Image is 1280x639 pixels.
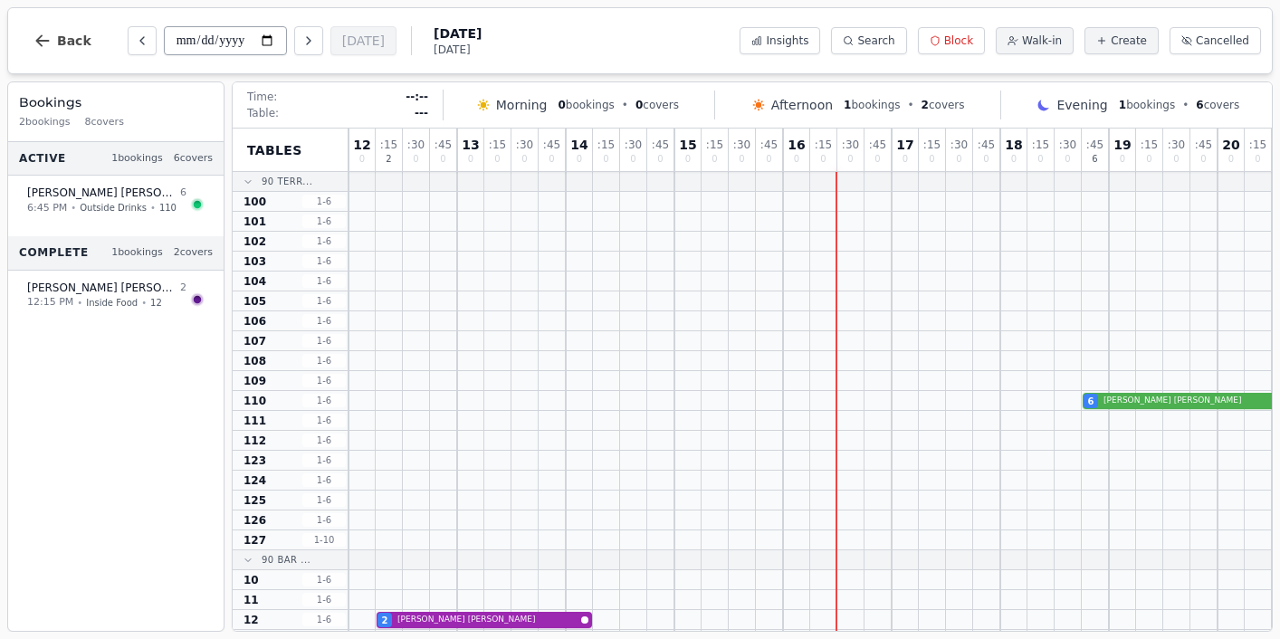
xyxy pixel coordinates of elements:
[302,493,346,507] span: 1 - 6
[1173,155,1179,164] span: 0
[570,138,587,151] span: 14
[302,533,346,547] span: 1 - 10
[766,33,808,48] span: Insights
[1228,155,1234,164] span: 0
[685,155,691,164] span: 0
[1196,99,1203,111] span: 6
[857,33,894,48] span: Search
[244,593,259,607] span: 11
[150,296,162,310] span: 12
[918,27,985,54] button: Block
[302,473,346,487] span: 1 - 6
[794,155,799,164] span: 0
[434,43,482,57] span: [DATE]
[788,138,805,151] span: 16
[1032,139,1049,150] span: : 15
[302,394,346,407] span: 1 - 6
[489,139,506,150] span: : 15
[174,245,213,261] span: 2 covers
[950,139,968,150] span: : 30
[635,99,643,111] span: 0
[820,155,826,164] span: 0
[956,155,961,164] span: 0
[302,573,346,587] span: 1 - 6
[57,34,91,47] span: Back
[302,294,346,308] span: 1 - 6
[80,201,147,215] span: Outside Drinks
[71,201,76,215] span: •
[302,374,346,387] span: 1 - 6
[440,155,445,164] span: 0
[706,139,723,150] span: : 15
[244,513,266,528] span: 126
[543,139,560,150] span: : 45
[244,234,266,249] span: 102
[244,414,266,428] span: 111
[869,139,886,150] span: : 45
[302,414,346,427] span: 1 - 6
[19,19,106,62] button: Back
[1056,96,1107,114] span: Evening
[19,245,89,260] span: Complete
[766,155,771,164] span: 0
[302,354,346,367] span: 1 - 6
[382,614,388,627] span: 2
[922,99,929,111] span: 2
[908,98,914,112] span: •
[244,374,266,388] span: 109
[842,139,859,150] span: : 30
[244,354,266,368] span: 108
[468,155,473,164] span: 0
[771,96,833,114] span: Afternoon
[262,175,312,188] span: 90 Terr...
[712,155,717,164] span: 0
[496,96,548,114] span: Morning
[1059,139,1076,150] span: : 30
[1088,395,1094,408] span: 6
[1086,139,1103,150] span: : 45
[244,254,266,269] span: 103
[244,473,266,488] span: 124
[652,139,669,150] span: : 45
[1120,155,1125,164] span: 0
[1195,139,1212,150] span: : 45
[558,99,565,111] span: 0
[1170,27,1261,54] button: Cancelled
[1111,33,1147,48] span: Create
[558,98,614,112] span: bookings
[815,139,832,150] span: : 15
[302,234,346,248] span: 1 - 6
[983,155,989,164] span: 0
[128,26,157,55] button: Previous day
[635,98,679,112] span: covers
[86,296,138,310] span: Inside Food
[657,155,663,164] span: 0
[406,90,428,104] span: --:--
[844,98,900,112] span: bookings
[733,139,750,150] span: : 30
[302,453,346,467] span: 1 - 6
[1119,98,1175,112] span: bookings
[1084,27,1159,54] button: Create
[1182,98,1189,112] span: •
[359,155,365,164] span: 0
[77,296,82,310] span: •
[521,155,527,164] span: 0
[413,155,418,164] span: 0
[577,155,582,164] span: 0
[27,281,177,295] span: [PERSON_NAME] [PERSON_NAME]
[739,155,744,164] span: 0
[302,215,346,228] span: 1 - 6
[353,138,370,151] span: 12
[1255,155,1260,164] span: 0
[244,274,266,289] span: 104
[1196,33,1249,48] span: Cancelled
[244,294,266,309] span: 105
[111,245,163,261] span: 1 bookings
[1011,155,1017,164] span: 0
[174,151,213,167] span: 6 covers
[1005,138,1022,151] span: 18
[831,27,906,54] button: Search
[262,553,310,567] span: 90 Bar ...
[1146,155,1151,164] span: 0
